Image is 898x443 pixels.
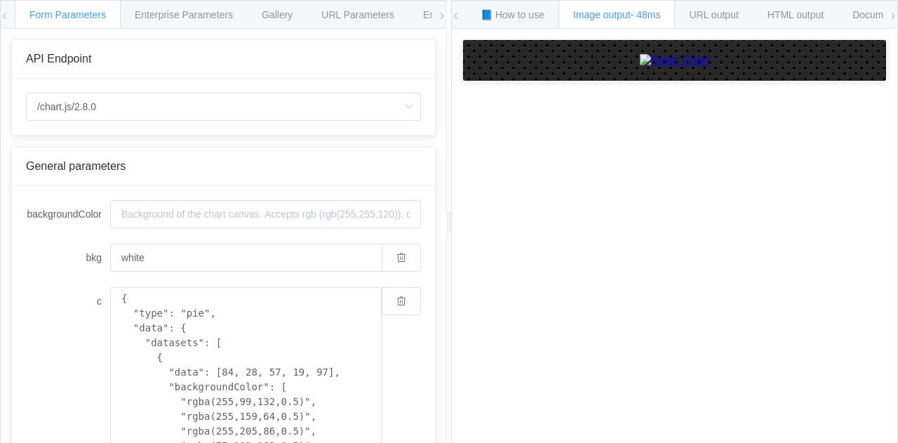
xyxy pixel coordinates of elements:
input: Select [26,93,421,121]
span: Gallery [262,9,293,20]
span: URL output [689,9,738,20]
span: Form Parameters [29,9,106,20]
span: - 48ms [631,9,661,20]
span: Image output [573,9,661,20]
span: Enterprise Parameters [135,9,233,20]
span: API Endpoint [26,53,91,65]
span: General parameters [26,160,126,172]
label: c [26,287,110,315]
span: Environments [423,9,483,20]
label: backgroundColor [26,200,110,228]
input: Background of the chart canvas. Accepts rgb (rgb(255,255,120)), colors (red), and url-encoded hex... [110,244,382,272]
img: Static Chart [640,54,710,67]
span: HTML output [768,9,824,20]
a: Static Chart [477,54,872,67]
input: Background of the chart canvas. Accepts rgb (rgb(255,255,120)), colors (red), and url-encoded hex... [110,200,421,228]
span: 📘 How to use [481,9,544,20]
label: bkg [26,244,110,272]
span: URL Parameters [321,9,394,20]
